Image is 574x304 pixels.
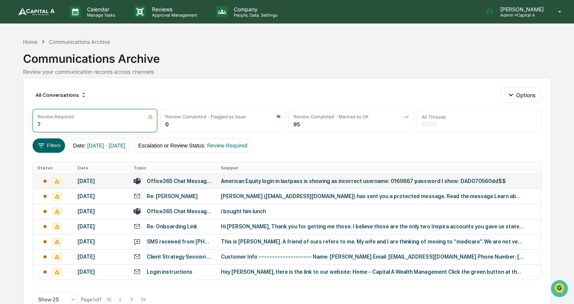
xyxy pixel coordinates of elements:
[221,178,523,184] div: American Equity login in lastpass is showing as incorrect username: 0169867 password I show: DAD0...
[293,114,369,119] div: Review Completed - Marked as OK
[221,193,523,199] div: [PERSON_NAME] ([EMAIL_ADDRESS][DOMAIN_NAME]) has sent you a protected message. Read the message L...
[78,223,124,230] div: [DATE]
[78,178,124,184] div: [DATE]
[494,12,547,18] p: Admin • Capital A
[146,6,201,12] p: Reviews
[550,279,570,299] iframe: Open customer support
[81,6,119,12] p: Calendar
[8,58,21,71] img: 1746055101610-c473b297-6a78-478c-a979-82029cc54cd1
[221,208,523,214] div: i bought him lunch
[147,223,197,230] div: Re: Onboarding Link
[221,223,523,230] div: Hi [PERSON_NAME], Thank you for getting me those. I believe those are the only two Inspira accoun...
[228,6,281,12] p: Company
[404,114,409,119] img: icon
[147,254,212,260] div: Client Strategy Session (Existing Clients only) - [PERSON_NAME]
[147,178,212,184] div: Office365 Chat Messages with [PERSON_NAME], CFA®, [PERSON_NAME] on [DATE]
[228,12,281,18] p: People, Data, Settings
[129,162,217,174] th: Topic
[221,269,523,275] div: Hey [PERSON_NAME], Here is the link to our website: Home - Capital A Wealth Management Click the ...
[147,239,212,245] div: SMS received from [PHONE_NUMBER]
[216,162,541,174] th: Snippet
[147,208,212,214] div: Office365 Chat Messages with [PERSON_NAME], CRPC™, [PERSON_NAME] on [DATE]
[26,58,124,65] div: Start new chat
[52,92,97,106] a: 🗄️Attestations
[5,92,52,106] a: 🖐️Preclearance
[78,193,124,199] div: [DATE]
[26,65,99,71] div: We're offline, we'll be back soon
[23,68,551,75] div: Review your communication records across channels
[68,138,130,153] button: Date:[DATE] - [DATE]
[78,208,124,214] div: [DATE]
[221,254,523,260] div: Customer Info -------------------- Name: [PERSON_NAME] Email: [EMAIL_ADDRESS][DOMAIN_NAME] Phone ...
[87,143,126,149] span: [DATE] - [DATE]
[33,138,65,153] button: Filters
[129,60,138,69] button: Start new chat
[133,138,252,153] button: Escalation or Review Status:Review Required
[73,162,129,174] th: Date
[276,114,281,119] img: icon
[33,89,90,101] div: All Conversations
[147,269,192,275] div: Login instructions
[18,8,54,16] img: logo
[146,12,201,18] p: Approval Management
[75,128,92,134] span: Pylon
[207,143,248,149] span: Review Required
[5,107,51,120] a: 🔎Data Lookup
[500,87,541,102] button: Options
[221,239,523,245] div: This is [PERSON_NAME]. A friend of ours refers to me. My wife and I are thinking of moving to “me...
[293,121,300,127] div: 95
[37,121,40,127] div: 7
[147,193,198,199] div: Re: [PERSON_NAME]
[53,128,92,134] a: Powered byPylon
[78,254,124,260] div: [DATE]
[494,6,547,12] p: [PERSON_NAME]
[37,114,74,119] div: Review Required
[78,269,124,275] div: [DATE]
[81,296,102,302] div: Page 1 of 1
[422,114,446,120] div: All Threads
[55,96,61,102] div: 🗄️
[148,114,153,119] img: icon
[81,12,119,18] p: Manage Tasks
[33,162,73,174] th: Status
[15,110,48,117] span: Data Lookup
[15,95,49,103] span: Preclearance
[8,110,14,116] div: 🔎
[165,114,245,119] div: Review Completed - Flagged as Issue
[23,46,551,65] div: Communications Archive
[8,16,138,28] p: How can we help?
[49,39,110,45] div: Communications Archive
[165,121,169,127] div: 0
[62,95,94,103] span: Attestations
[23,39,37,45] div: Home
[8,96,14,102] div: 🖐️
[78,239,124,245] div: [DATE]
